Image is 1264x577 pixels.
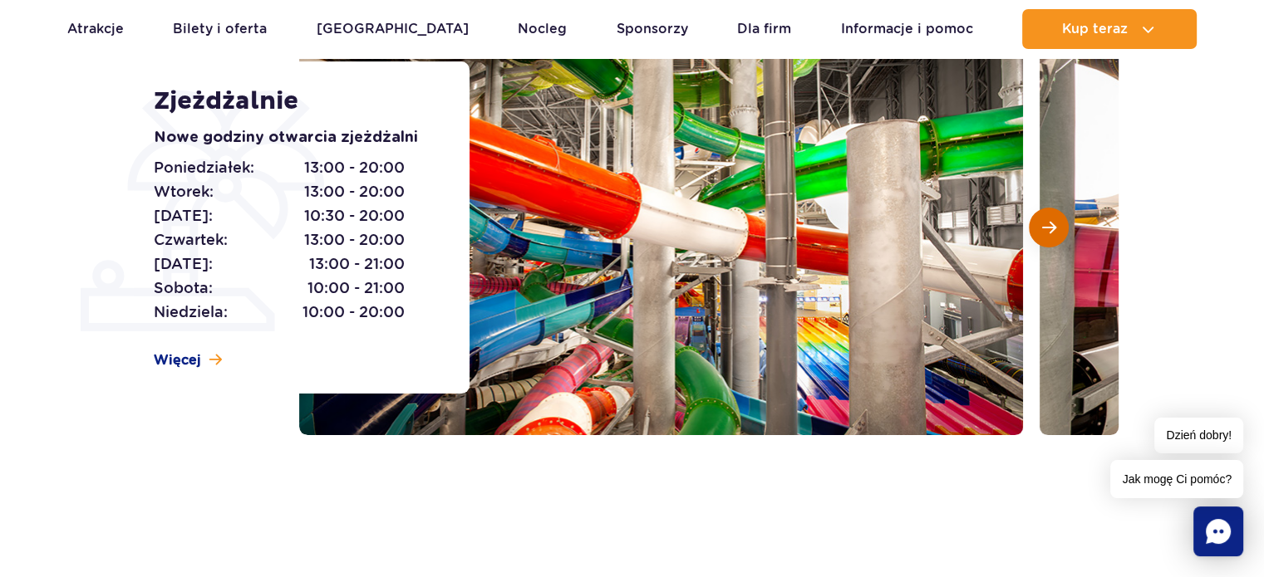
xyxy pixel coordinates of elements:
[841,9,973,49] a: Informacje i pomoc
[309,252,405,276] span: 13:00 - 21:00
[1062,22,1128,37] span: Kup teraz
[154,276,213,300] span: Sobota:
[1154,418,1243,453] span: Dzień dobry!
[1193,506,1243,556] div: Chat
[302,301,405,324] span: 10:00 - 20:00
[67,9,124,49] a: Atrakcje
[518,9,567,49] a: Nocleg
[317,9,469,49] a: [GEOGRAPHIC_DATA]
[1029,208,1069,247] button: Następny slajd
[154,156,254,179] span: Poniedziałek:
[154,252,213,276] span: [DATE]:
[304,228,405,252] span: 13:00 - 20:00
[154,351,222,369] a: Więcej
[154,351,201,369] span: Więcej
[173,9,267,49] a: Bilety i oferta
[304,156,405,179] span: 13:00 - 20:00
[154,86,432,116] h1: Zjeżdżalnie
[304,180,405,203] span: 13:00 - 20:00
[154,126,432,149] p: Nowe godziny otwarcia zjeżdżalni
[154,180,214,203] span: Wtorek:
[737,9,791,49] a: Dla firm
[617,9,688,49] a: Sponsorzy
[154,204,213,227] span: [DATE]:
[1110,460,1243,498] span: Jak mogę Ci pomóc?
[154,301,228,324] span: Niedziela:
[304,204,405,227] span: 10:30 - 20:00
[154,228,228,252] span: Czwartek:
[1022,9,1197,49] button: Kup teraz
[307,276,405,300] span: 10:00 - 21:00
